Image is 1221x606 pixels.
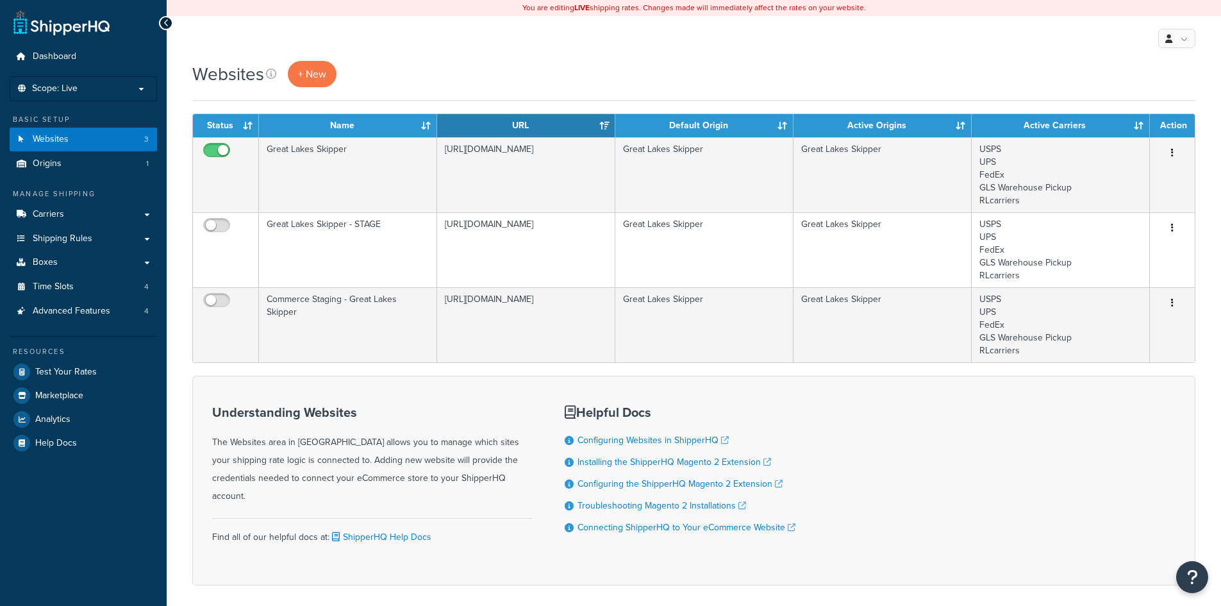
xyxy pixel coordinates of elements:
[972,287,1150,362] td: USPS UPS FedEx GLS Warehouse Pickup RLcarriers
[259,287,437,362] td: Commerce Staging - Great Lakes Skipper
[329,530,431,544] a: ShipperHQ Help Docs
[33,306,110,317] span: Advanced Features
[13,10,110,35] a: ShipperHQ Home
[10,152,157,176] li: Origins
[793,114,972,137] th: Active Origins: activate to sort column ascending
[577,433,729,447] a: Configuring Websites in ShipperHQ
[10,128,157,151] li: Websites
[793,137,972,212] td: Great Lakes Skipper
[793,287,972,362] td: Great Lakes Skipper
[615,137,793,212] td: Great Lakes Skipper
[10,251,157,274] a: Boxes
[577,477,783,491] a: Configuring the ShipperHQ Magento 2 Extension
[437,137,615,212] td: [URL][DOMAIN_NAME]
[10,45,157,69] a: Dashboard
[793,212,972,287] td: Great Lakes Skipper
[972,137,1150,212] td: USPS UPS FedEx GLS Warehouse Pickup RLcarriers
[1176,561,1208,593] button: Open Resource Center
[10,408,157,431] a: Analytics
[288,61,336,87] a: + New
[144,306,149,317] span: 4
[10,299,157,323] a: Advanced Features 4
[615,114,793,137] th: Default Origin: activate to sort column ascending
[10,432,157,455] a: Help Docs
[212,405,533,419] h3: Understanding Websites
[33,233,92,244] span: Shipping Rules
[577,499,746,512] a: Troubleshooting Magento 2 Installations
[33,282,74,292] span: Time Slots
[35,414,71,425] span: Analytics
[35,367,97,378] span: Test Your Rates
[10,275,157,299] li: Time Slots
[10,360,157,383] a: Test Your Rates
[33,158,62,169] span: Origins
[144,282,149,292] span: 4
[146,158,149,169] span: 1
[565,405,795,419] h3: Helpful Docs
[10,203,157,226] a: Carriers
[437,114,615,137] th: URL: activate to sort column ascending
[259,137,437,212] td: Great Lakes Skipper
[298,67,326,81] span: + New
[35,438,77,449] span: Help Docs
[32,83,78,94] span: Scope: Live
[33,209,64,220] span: Carriers
[10,152,157,176] a: Origins 1
[193,114,259,137] th: Status: activate to sort column ascending
[577,455,771,469] a: Installing the ShipperHQ Magento 2 Extension
[192,62,264,87] h1: Websites
[33,134,69,145] span: Websites
[212,518,533,546] div: Find all of our helpful docs at:
[10,346,157,357] div: Resources
[35,391,83,401] span: Marketplace
[615,287,793,362] td: Great Lakes Skipper
[212,405,533,505] div: The Websites area in [GEOGRAPHIC_DATA] allows you to manage which sites your shipping rate logic ...
[10,227,157,251] a: Shipping Rules
[972,114,1150,137] th: Active Carriers: activate to sort column ascending
[33,257,58,268] span: Boxes
[437,287,615,362] td: [URL][DOMAIN_NAME]
[10,114,157,125] div: Basic Setup
[10,189,157,199] div: Manage Shipping
[10,275,157,299] a: Time Slots 4
[972,212,1150,287] td: USPS UPS FedEx GLS Warehouse Pickup RLcarriers
[574,2,590,13] b: LIVE
[259,212,437,287] td: Great Lakes Skipper - STAGE
[144,134,149,145] span: 3
[33,51,76,62] span: Dashboard
[10,299,157,323] li: Advanced Features
[10,384,157,407] a: Marketplace
[615,212,793,287] td: Great Lakes Skipper
[437,212,615,287] td: [URL][DOMAIN_NAME]
[10,128,157,151] a: Websites 3
[259,114,437,137] th: Name: activate to sort column ascending
[577,521,795,534] a: Connecting ShipperHQ to Your eCommerce Website
[1150,114,1195,137] th: Action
